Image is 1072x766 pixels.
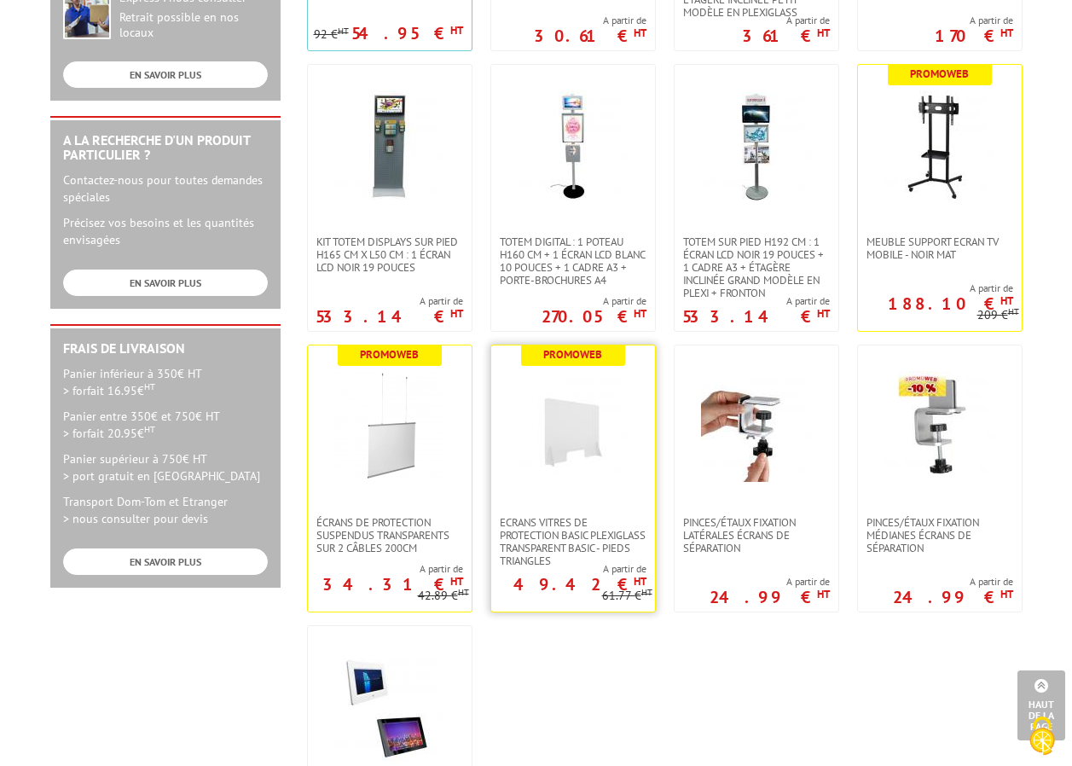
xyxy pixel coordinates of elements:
[542,294,646,308] span: A partir de
[63,408,268,442] p: Panier entre 350€ et 750€ HT
[513,579,646,589] p: 49.42 €
[144,423,155,435] sup: HT
[858,235,1022,261] a: Meuble Support Ecran TV Mobile - Noir Mat
[418,589,469,602] p: 42.89 €
[683,235,830,299] span: Totem sur pied H192 cm : 1 écran LCD noir 19 pouces + 1 cadre A3 + étagère inclinée Grand modèle ...
[1000,26,1013,40] sup: HT
[682,294,830,308] span: A partir de
[1021,715,1063,757] img: Cookies (fenêtre modale)
[63,341,268,357] h2: Frais de Livraison
[360,347,419,362] b: Promoweb
[893,575,1013,589] span: A partir de
[450,23,463,38] sup: HT
[334,652,445,763] img: Ecrans LCD média Player autonomes 7, 10, 13 et 19 pouces
[1012,708,1072,766] button: Cookies (fenêtre modale)
[119,10,268,41] div: Retrait possible en nos locaux
[1000,293,1013,308] sup: HT
[63,511,208,526] span: > nous consulter pour devis
[884,90,995,201] img: Meuble Support Ecran TV Mobile - Noir Mat
[682,311,830,322] p: 533.14 €
[641,586,652,598] sup: HT
[491,235,655,287] a: Totem digital : 1 poteau H160 cm + 1 écran LCD blanc 10 pouces + 1 cadre A3 + porte-brochures A4
[63,468,260,484] span: > port gratuit en [GEOGRAPHIC_DATA]
[450,574,463,589] sup: HT
[63,214,268,248] p: Précisez vos besoins et les quantités envisagées
[322,579,463,589] p: 34.31 €
[543,347,602,362] b: Promoweb
[817,587,830,601] sup: HT
[888,299,1013,309] p: 188.10 €
[817,306,830,321] sup: HT
[63,450,268,485] p: Panier supérieur à 750€ HT
[334,90,445,201] img: Kit Totem Displays sur pied H165 cm X L50 cm : 1 écran LCD noir 19 pouces
[351,28,463,38] p: 54.95 €
[893,592,1013,602] p: 24.99 €
[518,90,629,201] img: Totem digital : 1 poteau H160 cm + 1 écran LCD blanc 10 pouces + 1 cadre A3 + porte-brochures A4
[63,426,155,441] span: > forfait 20.95€
[308,516,472,554] a: Écrans de Protection Suspendus Transparents sur 2 câbles 200cm
[675,516,838,554] a: Pinces/étaux fixation latérales écrans de séparation
[935,14,1013,27] span: A partir de
[63,548,268,575] a: EN SAVOIR PLUS
[518,371,629,482] img: ECRANS VITRES DE PROTECTION BASIC PLEXIGLASS TRANSPARENT BASIC - pieds triangles
[144,380,155,392] sup: HT
[534,31,646,41] p: 30.61 €
[634,26,646,40] sup: HT
[316,516,463,554] span: Écrans de Protection Suspendus Transparents sur 2 câbles 200cm
[701,371,812,482] img: Pinces/étaux fixation latérales écrans de séparation
[742,31,830,41] p: 361 €
[63,61,268,88] a: EN SAVOIR PLUS
[910,67,969,81] b: Promoweb
[316,235,463,274] span: Kit Totem Displays sur pied H165 cm X L50 cm : 1 écran LCD noir 19 pouces
[338,25,349,37] sup: HT
[884,371,995,482] img: Pinces/étaux fixation médianes écrans de séparation
[634,574,646,589] sup: HT
[308,235,472,274] a: Kit Totem Displays sur pied H165 cm X L50 cm : 1 écran LCD noir 19 pouces
[1017,670,1065,740] a: Haut de la page
[491,562,646,576] span: A partir de
[316,311,463,322] p: 533.14 €
[542,311,646,322] p: 270.05 €
[450,306,463,321] sup: HT
[1000,587,1013,601] sup: HT
[675,235,838,299] a: Totem sur pied H192 cm : 1 écran LCD noir 19 pouces + 1 cadre A3 + étagère inclinée Grand modèle ...
[63,383,155,398] span: > forfait 16.95€
[977,309,1019,322] p: 209 €
[63,171,268,206] p: Contactez-nous pour toutes demandes spéciales
[534,14,646,27] span: A partir de
[63,133,268,163] h2: A la recherche d'un produit particulier ?
[602,589,652,602] p: 61.77 €
[63,493,268,527] p: Transport Dom-Tom et Etranger
[817,26,830,40] sup: HT
[858,516,1022,554] a: Pinces/étaux fixation médianes écrans de séparation
[63,270,268,296] a: EN SAVOIR PLUS
[858,281,1013,295] span: A partir de
[491,516,655,567] a: ECRANS VITRES DE PROTECTION BASIC PLEXIGLASS TRANSPARENT BASIC - pieds triangles
[710,592,830,602] p: 24.99 €
[63,365,268,399] p: Panier inférieur à 350€ HT
[458,586,469,598] sup: HT
[701,90,812,201] img: Totem sur pied H192 cm : 1 écran LCD noir 19 pouces + 1 cadre A3 + étagère inclinée Grand modèle ...
[710,575,830,589] span: A partir de
[634,306,646,321] sup: HT
[500,516,646,567] span: ECRANS VITRES DE PROTECTION BASIC PLEXIGLASS TRANSPARENT BASIC - pieds triangles
[935,31,1013,41] p: 170 €
[314,28,349,41] p: 92 €
[742,14,830,27] span: A partir de
[683,516,830,554] span: Pinces/étaux fixation latérales écrans de séparation
[500,235,646,287] span: Totem digital : 1 poteau H160 cm + 1 écran LCD blanc 10 pouces + 1 cadre A3 + porte-brochures A4
[334,371,445,482] img: Écrans de Protection Suspendus Transparents sur 2 câbles 200cm
[1008,305,1019,317] sup: HT
[866,516,1013,554] span: Pinces/étaux fixation médianes écrans de séparation
[316,294,463,308] span: A partir de
[308,562,463,576] span: A partir de
[866,235,1013,261] span: Meuble Support Ecran TV Mobile - Noir Mat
